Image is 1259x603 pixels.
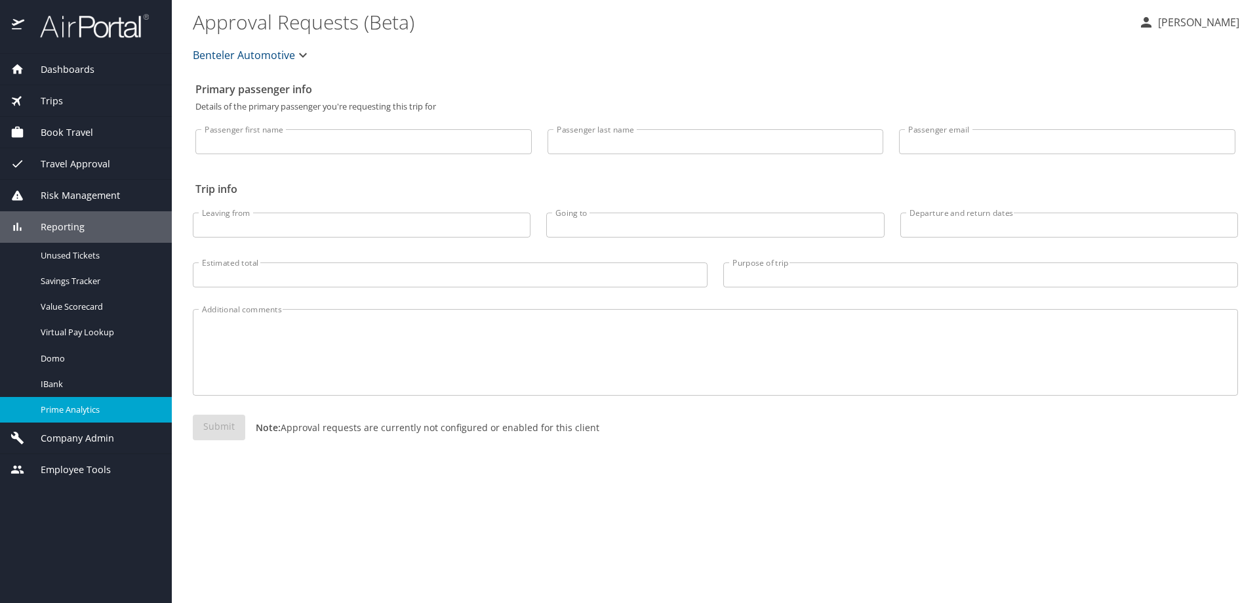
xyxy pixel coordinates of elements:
[26,13,149,39] img: airportal-logo.png
[41,326,156,339] span: Virtual Pay Lookup
[24,125,93,140] span: Book Travel
[193,1,1128,42] h1: Approval Requests (Beta)
[41,352,156,365] span: Domo
[41,249,156,262] span: Unused Tickets
[41,404,156,416] span: Prime Analytics
[12,13,26,39] img: icon-airportal.png
[24,62,94,77] span: Dashboards
[245,421,599,434] p: Approval requests are currently not configured or enabled for this client
[1133,10,1245,34] button: [PERSON_NAME]
[24,431,114,446] span: Company Admin
[1154,14,1239,30] p: [PERSON_NAME]
[41,378,156,390] span: IBank
[41,275,156,287] span: Savings Tracker
[24,188,120,203] span: Risk Management
[41,301,156,313] span: Value Scorecard
[195,178,1235,199] h2: Trip info
[195,102,1235,111] p: Details of the primary passenger you're requesting this trip for
[24,157,110,171] span: Travel Approval
[193,46,295,64] span: Benteler Automotive
[24,220,85,234] span: Reporting
[24,94,63,108] span: Trips
[24,463,111,477] span: Employee Tools
[256,421,281,434] strong: Note:
[188,42,316,68] button: Benteler Automotive
[195,79,1235,100] h2: Primary passenger info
